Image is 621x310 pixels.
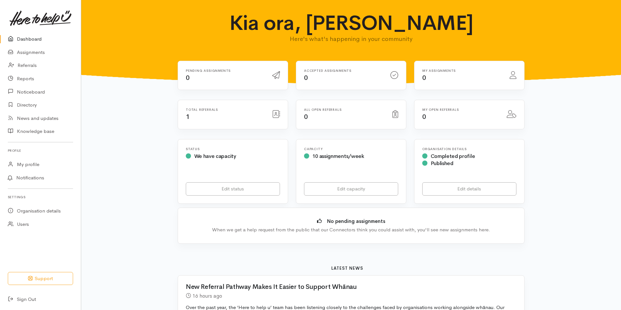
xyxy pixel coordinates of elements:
[192,292,222,299] time: 16 hours ago
[327,218,385,224] b: No pending assignments
[194,153,236,160] span: We have capacity
[304,147,398,151] h6: Capacity
[431,160,453,167] span: Published
[186,147,280,151] h6: Status
[431,153,475,160] span: Completed profile
[422,69,502,72] h6: My assignments
[188,226,514,234] div: When we get a help request from the public that our Connectors think you could assist with, you'l...
[186,69,264,72] h6: Pending assignments
[224,12,478,34] h1: Kia ora, [PERSON_NAME]
[312,153,364,160] span: 10 assignments/week
[422,74,426,82] span: 0
[186,113,190,121] span: 1
[304,182,398,196] a: Edit capacity
[304,113,308,121] span: 0
[304,74,308,82] span: 0
[186,182,280,196] a: Edit status
[304,69,383,72] h6: Accepted assignments
[422,108,499,111] h6: My open referrals
[186,74,190,82] span: 0
[422,182,516,196] a: Edit details
[8,272,73,285] button: Support
[331,265,363,271] b: Latest news
[422,147,516,151] h6: Organisation Details
[422,113,426,121] span: 0
[186,283,509,291] h2: New Referral Pathway Makes It Easier to Support Whānau
[186,108,264,111] h6: Total referrals
[8,193,73,201] h6: Settings
[304,108,385,111] h6: All open referrals
[8,146,73,155] h6: Profile
[224,34,478,44] p: Here's what's happening in your community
